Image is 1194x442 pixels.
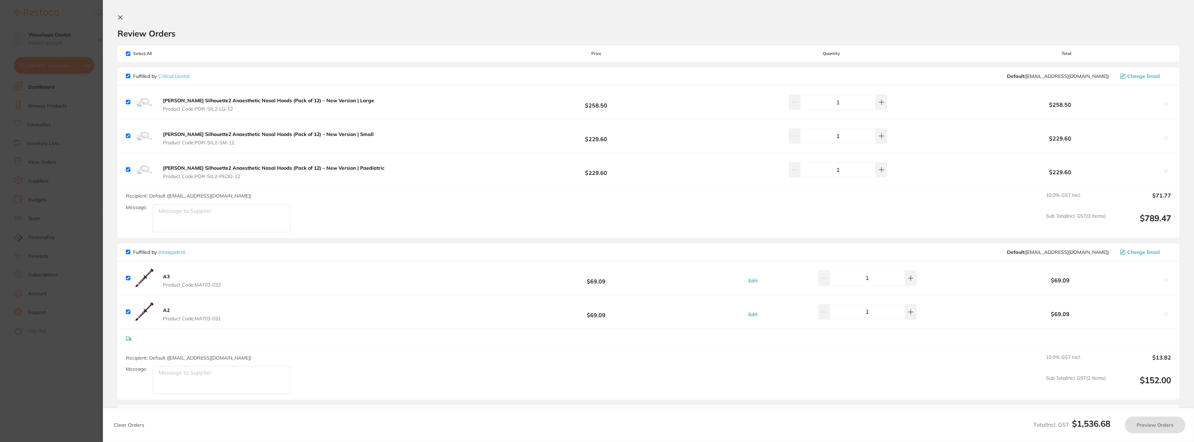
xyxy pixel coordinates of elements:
[492,51,700,56] span: Price
[117,28,1179,39] h2: Review Orders
[133,267,155,289] img: MWxkNXdsaw
[133,301,155,323] img: dWw5bzY0Mg
[1007,249,1109,255] span: info@amalgadent.com.au
[158,249,185,255] a: Amalgadent
[1111,192,1171,208] output: $71.77
[161,273,223,288] button: A3 Product Code:MAT03-032
[962,102,1159,108] b: $258.50
[1007,73,1109,79] span: info@criticaldental.com.au
[962,277,1159,283] b: $69.09
[1007,73,1024,79] b: Default
[161,165,387,179] button: [PERSON_NAME] Silhouette2 Anaesthetic Nasal Hoods (Pack of 12) – New Version | Paediatric Product...
[492,272,700,284] b: $69.09
[163,131,374,137] b: [PERSON_NAME] Silhouette2 Anaesthetic Nasal Hoods (Pack of 12) – New Version | Small
[163,174,384,179] span: Product Code: POR-SIL2-PEDO-12
[1033,421,1110,428] span: Total Incl. GST
[126,204,147,210] label: Message:
[1046,192,1106,208] span: 10.0 % GST Incl.
[163,307,170,313] b: A2
[133,125,155,147] img: MTZxajRqMw
[163,97,374,104] b: [PERSON_NAME] Silhouette2 Anaesthetic Nasal Hoods (Pack of 12) – New Version | Large
[1127,249,1160,255] span: Change Email
[701,51,962,56] span: Quantity
[126,51,195,56] span: Select All
[161,307,223,322] button: A2 Product Code:MAT03-031
[1127,73,1160,79] span: Change Email
[133,73,189,79] p: Fulfilled by
[1118,73,1171,79] button: Change Email
[126,355,251,361] span: Recipient: Default ( [EMAIL_ADDRESS][DOMAIN_NAME] )
[1046,354,1106,370] span: 10.0 % GST Incl.
[161,97,376,112] button: [PERSON_NAME] Silhouette2 Anaesthetic Nasal Hoods (Pack of 12) – New Version | Large Product Code...
[158,73,189,79] a: Critical Dental
[163,273,170,280] b: A3
[126,366,147,372] label: Message:
[746,311,760,318] button: Edit
[492,305,700,318] b: $69.09
[962,169,1159,175] b: $229.60
[962,51,1171,56] span: Total
[962,311,1159,317] b: $69.09
[163,316,221,321] span: Product Code: MAT03-031
[1072,418,1110,429] b: $1,536.68
[1111,375,1171,394] output: $152.00
[1125,417,1185,433] button: Preview Orders
[163,282,221,288] span: Product Code: MAT03-032
[1046,375,1106,394] span: Sub Total Incl. GST ( 2 Items)
[112,417,146,433] button: Clear Orders
[126,193,251,199] span: Recipient: Default ( [EMAIL_ADDRESS][DOMAIN_NAME] )
[1046,213,1106,232] span: Sub Total Incl. GST ( 3 Items)
[1111,354,1171,370] output: $13.82
[133,91,155,113] img: emY4Y3dudQ
[161,131,376,146] button: [PERSON_NAME] Silhouette2 Anaesthetic Nasal Hoods (Pack of 12) – New Version | Small Product Code...
[492,129,700,142] b: $229.60
[962,135,1159,142] b: $229.60
[133,159,155,181] img: aDQxZ3Nxcw
[1007,249,1024,255] b: Default
[746,278,760,284] button: Edit
[492,163,700,176] b: $229.60
[492,96,700,109] b: $258.50
[163,165,384,171] b: [PERSON_NAME] Silhouette2 Anaesthetic Nasal Hoods (Pack of 12) – New Version | Paediatric
[1111,213,1171,232] output: $789.47
[1118,249,1171,255] button: Change Email
[163,140,374,145] span: Product Code: POR-SIL2-SM-12
[133,249,185,255] p: Fulfilled by
[163,106,374,112] span: Product Code: POR-SIL2-LG-12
